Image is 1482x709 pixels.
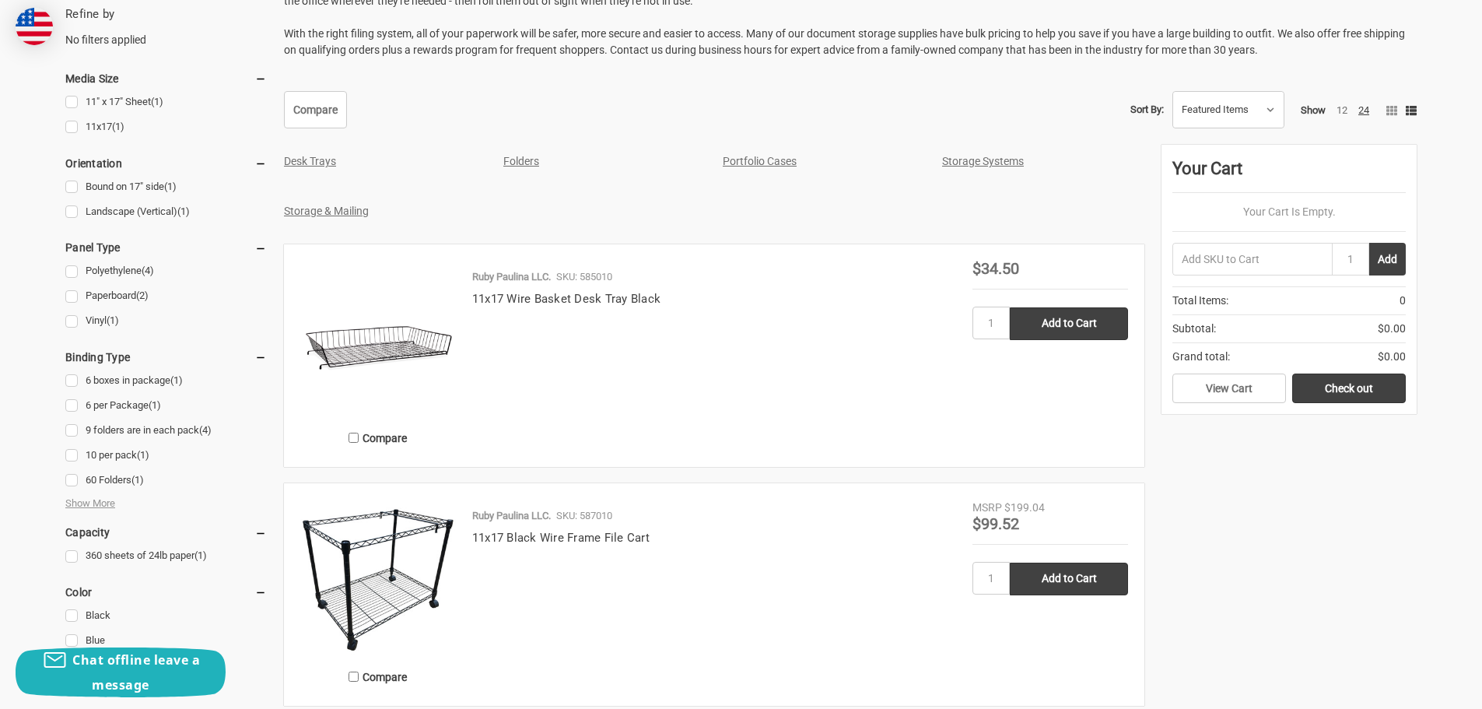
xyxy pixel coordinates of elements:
[300,500,456,655] img: 11x17 Black Wire Frame File Cart
[1172,321,1216,337] span: Subtotal:
[65,117,267,138] a: 11x17
[65,348,267,367] h5: Binding Type
[65,420,267,441] a: 9 folders are in each pack
[65,5,267,23] h5: Refine by
[300,261,456,416] img: 11x17 Wire Basket Desk Tray Black
[65,523,267,542] h5: Capacity
[284,205,369,217] a: Storage & Mailing
[65,154,267,173] h5: Orientation
[164,181,177,192] span: (1)
[300,664,456,690] label: Compare
[65,238,267,257] h5: Panel Type
[1010,563,1128,595] input: Add to Cart
[1369,243,1406,276] button: Add
[1358,104,1369,116] a: 24
[151,96,163,107] span: (1)
[65,92,267,113] a: 11" x 17" Sheet
[1172,243,1332,276] input: Add SKU to Cart
[723,155,797,167] a: Portfolio Cases
[131,474,144,486] span: (1)
[65,177,267,198] a: Bound on 17" side
[300,425,456,451] label: Compare
[1292,374,1406,403] a: Check out
[1172,293,1228,309] span: Total Items:
[284,155,336,167] a: Desk Trays
[65,202,267,223] a: Landscape (Vertical)
[284,91,347,128] a: Compare
[349,433,359,443] input: Compare
[65,311,267,332] a: Vinyl
[1172,156,1406,193] div: Your Cart
[16,8,53,45] img: duty and tax information for United States
[1337,104,1347,116] a: 12
[65,583,267,602] h5: Color
[1010,307,1128,340] input: Add to Cart
[136,290,149,301] span: (2)
[177,205,190,217] span: (1)
[142,265,154,276] span: (4)
[472,292,660,306] a: 11x17 Wire Basket Desk Tray Black
[942,155,1024,167] a: Storage Systems
[65,261,267,282] a: Polyethylene
[472,508,551,524] p: Ruby Paulina LLC.
[16,648,226,697] button: Chat offline leave a message
[972,259,1019,278] span: $34.50
[65,496,115,511] span: Show More
[65,445,267,466] a: 10 per pack
[472,269,551,285] p: Ruby Paulina LLC.
[472,531,650,545] a: 11x17 Black Wire Frame File Cart
[65,286,267,307] a: Paperboard
[1172,349,1230,365] span: Grand total:
[1301,104,1326,116] span: Show
[137,449,149,461] span: (1)
[65,69,267,88] h5: Media Size
[199,424,212,436] span: (4)
[65,370,267,391] a: 6 boxes in package
[65,546,267,567] a: 360 sheets of 24lb paper
[972,514,1019,533] span: $99.52
[112,121,124,132] span: (1)
[65,605,267,627] a: Black
[1378,321,1406,337] span: $0.00
[1400,293,1406,309] span: 0
[107,314,119,326] span: (1)
[503,155,539,167] a: Folders
[1172,374,1286,403] a: View Cart
[972,500,1002,516] div: MSRP
[1378,349,1406,365] span: $0.00
[194,549,207,561] span: (1)
[149,399,161,411] span: (1)
[65,470,267,491] a: 60 Folders
[65,395,267,416] a: 6 per Package
[170,374,183,386] span: (1)
[65,5,267,47] div: No filters applied
[65,630,267,651] a: Blue
[556,508,612,524] p: SKU: 587010
[1004,501,1045,514] span: $199.04
[349,672,359,682] input: Compare
[1172,204,1406,220] p: Your Cart Is Empty.
[72,651,200,693] span: Chat offline leave a message
[284,26,1417,58] p: With the right filing system, all of your paperwork will be safer, more secure and easier to acce...
[1130,98,1164,121] label: Sort By:
[556,269,612,285] p: SKU: 585010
